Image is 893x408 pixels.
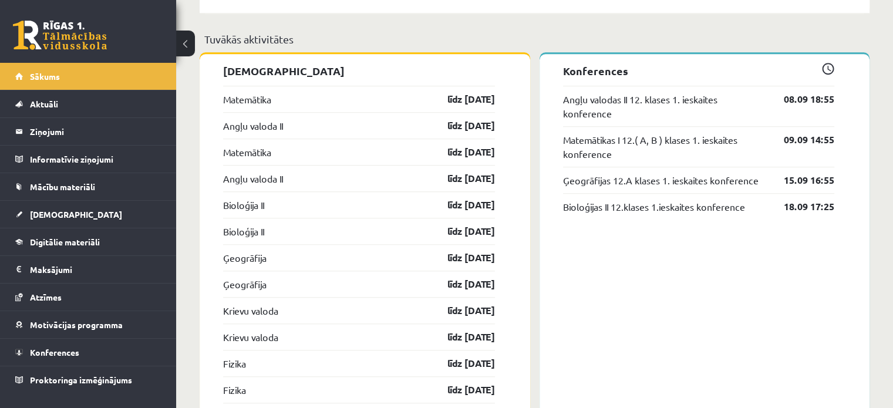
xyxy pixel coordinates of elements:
a: līdz [DATE] [427,330,495,344]
a: 15.09 16:55 [766,173,834,187]
a: Aktuāli [15,90,161,117]
a: 08.09 18:55 [766,92,834,106]
a: Bioloģija II [223,198,264,212]
a: līdz [DATE] [427,198,495,212]
a: Bioloģijas II 12.klases 1.ieskaites konference [563,200,745,214]
a: Fizika [223,383,246,397]
a: Angļu valoda II [223,171,283,186]
a: līdz [DATE] [427,171,495,186]
a: Matemātika [223,92,271,106]
a: Bioloģija II [223,224,264,238]
a: Digitālie materiāli [15,228,161,255]
a: Rīgas 1. Tālmācības vidusskola [13,21,107,50]
a: Matemātika [223,145,271,159]
a: Sākums [15,63,161,90]
span: Atzīmes [30,292,62,302]
a: līdz [DATE] [427,224,495,238]
span: Motivācijas programma [30,319,123,330]
a: Maksājumi [15,256,161,283]
a: līdz [DATE] [427,92,495,106]
a: līdz [DATE] [427,383,495,397]
a: Angļu valoda II [223,119,283,133]
p: Tuvākās aktivitātes [204,31,865,47]
span: Mācību materiāli [30,181,95,192]
a: Fizika [223,356,246,370]
a: Matemātikas I 12.( A, B ) klases 1. ieskaites konference [563,133,767,161]
span: Aktuāli [30,99,58,109]
span: Digitālie materiāli [30,237,100,247]
a: Motivācijas programma [15,311,161,338]
span: Konferences [30,347,79,358]
a: līdz [DATE] [427,356,495,370]
legend: Maksājumi [30,256,161,283]
a: Mācību materiāli [15,173,161,200]
span: Sākums [30,71,60,82]
a: [DEMOGRAPHIC_DATA] [15,201,161,228]
legend: Ziņojumi [30,118,161,145]
a: Informatīvie ziņojumi [15,146,161,173]
a: Krievu valoda [223,304,278,318]
a: līdz [DATE] [427,304,495,318]
a: līdz [DATE] [427,119,495,133]
a: Ģeogrāfijas 12.A klases 1. ieskaites konference [563,173,759,187]
a: Proktoringa izmēģinājums [15,366,161,393]
span: Proktoringa izmēģinājums [30,375,132,385]
a: Atzīmes [15,284,161,311]
p: [DEMOGRAPHIC_DATA] [223,63,495,79]
a: Ziņojumi [15,118,161,145]
a: Konferences [15,339,161,366]
a: Angļu valodas II 12. klases 1. ieskaites konference [563,92,767,120]
legend: Informatīvie ziņojumi [30,146,161,173]
a: Ģeogrāfija [223,277,267,291]
a: līdz [DATE] [427,251,495,265]
a: 18.09 17:25 [766,200,834,214]
a: līdz [DATE] [427,145,495,159]
a: Ģeogrāfija [223,251,267,265]
p: Konferences [563,63,835,79]
a: Krievu valoda [223,330,278,344]
a: 09.09 14:55 [766,133,834,147]
span: [DEMOGRAPHIC_DATA] [30,209,122,220]
a: līdz [DATE] [427,277,495,291]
